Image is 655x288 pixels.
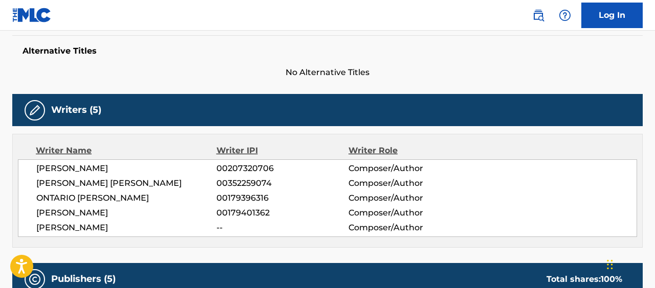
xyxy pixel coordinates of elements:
span: 100 % [601,274,622,284]
div: Help [555,5,575,26]
h5: Writers (5) [51,104,101,116]
span: [PERSON_NAME] [36,207,216,219]
img: MLC Logo [12,8,52,22]
span: 00207320706 [216,162,348,175]
iframe: Chat Widget [604,239,655,288]
a: Public Search [528,5,549,26]
div: Total shares: [547,273,622,285]
span: 00179401362 [216,207,348,219]
span: Composer/Author [348,162,469,175]
img: search [532,9,544,21]
div: Drag [607,249,613,280]
span: No Alternative Titles [12,66,643,79]
span: 00179396316 [216,192,348,204]
span: Composer/Author [348,192,469,204]
img: Publishers [29,273,41,285]
span: [PERSON_NAME] [36,222,216,234]
div: Writer Name [36,145,216,157]
div: Writer IPI [216,145,349,157]
h5: Publishers (5) [51,273,116,285]
span: 00352259074 [216,177,348,189]
span: Composer/Author [348,177,469,189]
span: -- [216,222,348,234]
span: ONTARIO [PERSON_NAME] [36,192,216,204]
span: [PERSON_NAME] [36,162,216,175]
img: help [559,9,571,21]
span: Composer/Author [348,222,469,234]
div: Writer Role [348,145,469,157]
span: [PERSON_NAME] [PERSON_NAME] [36,177,216,189]
a: Log In [581,3,643,28]
h5: Alternative Titles [23,46,632,56]
span: Composer/Author [348,207,469,219]
img: Writers [29,104,41,116]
